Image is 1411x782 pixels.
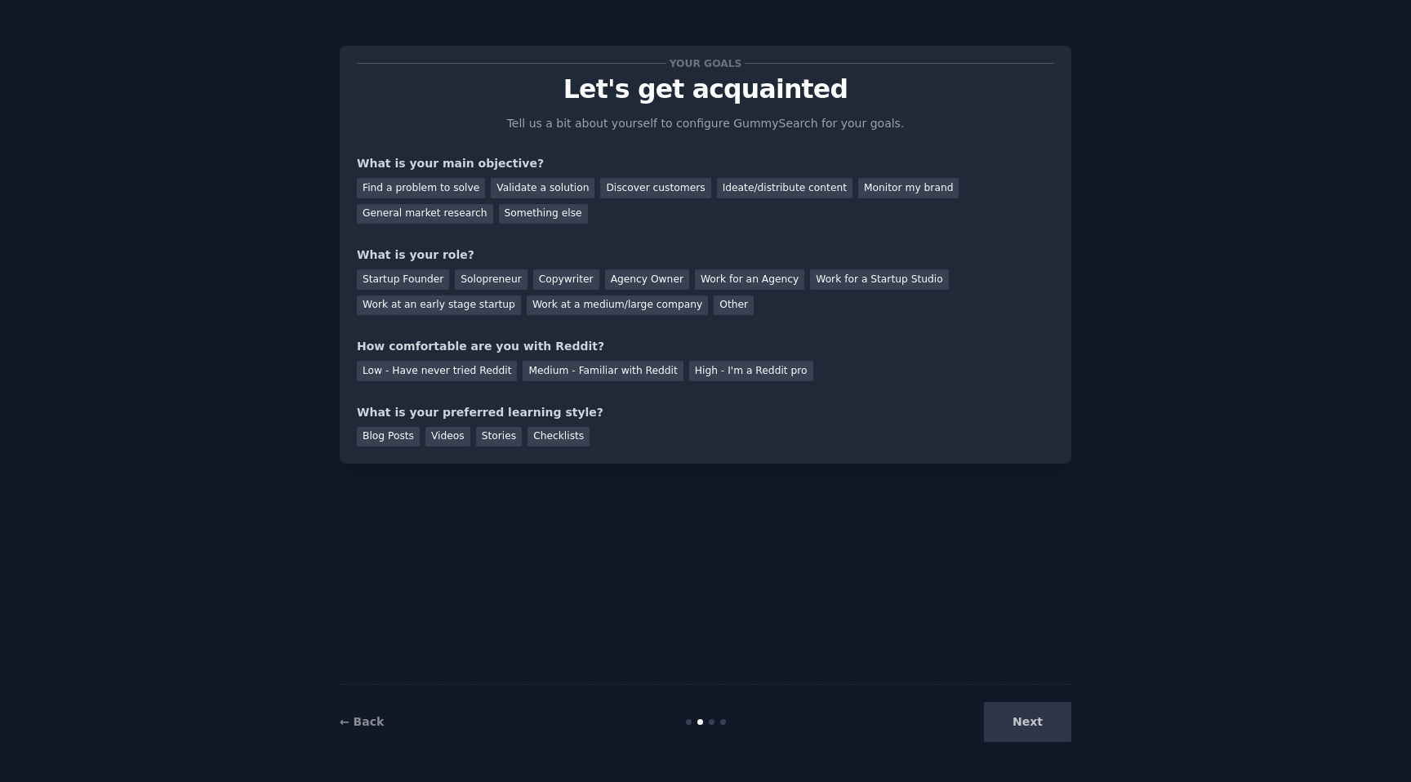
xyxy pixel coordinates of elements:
div: Agency Owner [605,269,689,290]
div: Stories [476,427,522,447]
div: What is your role? [357,247,1054,264]
div: Solopreneur [455,269,527,290]
div: Something else [499,204,588,224]
div: Checklists [527,427,590,447]
div: Find a problem to solve [357,178,485,198]
div: What is your preferred learning style? [357,404,1054,421]
p: Tell us a bit about yourself to configure GummySearch for your goals. [500,115,911,132]
a: ← Back [340,715,384,728]
div: Videos [425,427,470,447]
div: How comfortable are you with Reddit? [357,338,1054,355]
div: Work for a Startup Studio [810,269,948,290]
div: High - I'm a Reddit pro [689,361,813,381]
span: Your goals [666,55,745,72]
div: Other [714,295,754,316]
div: Copywriter [533,269,599,290]
div: Work for an Agency [695,269,804,290]
div: General market research [357,204,493,224]
div: Validate a solution [491,178,594,198]
div: Low - Have never tried Reddit [357,361,517,381]
div: What is your main objective? [357,155,1054,172]
p: Let's get acquainted [357,75,1054,104]
div: Work at a medium/large company [527,295,708,316]
div: Medium - Familiar with Reddit [523,361,683,381]
div: Discover customers [600,178,710,198]
div: Work at an early stage startup [357,295,521,316]
div: Ideate/distribute content [717,178,852,198]
div: Monitor my brand [858,178,959,198]
div: Startup Founder [357,269,449,290]
div: Blog Posts [357,427,420,447]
